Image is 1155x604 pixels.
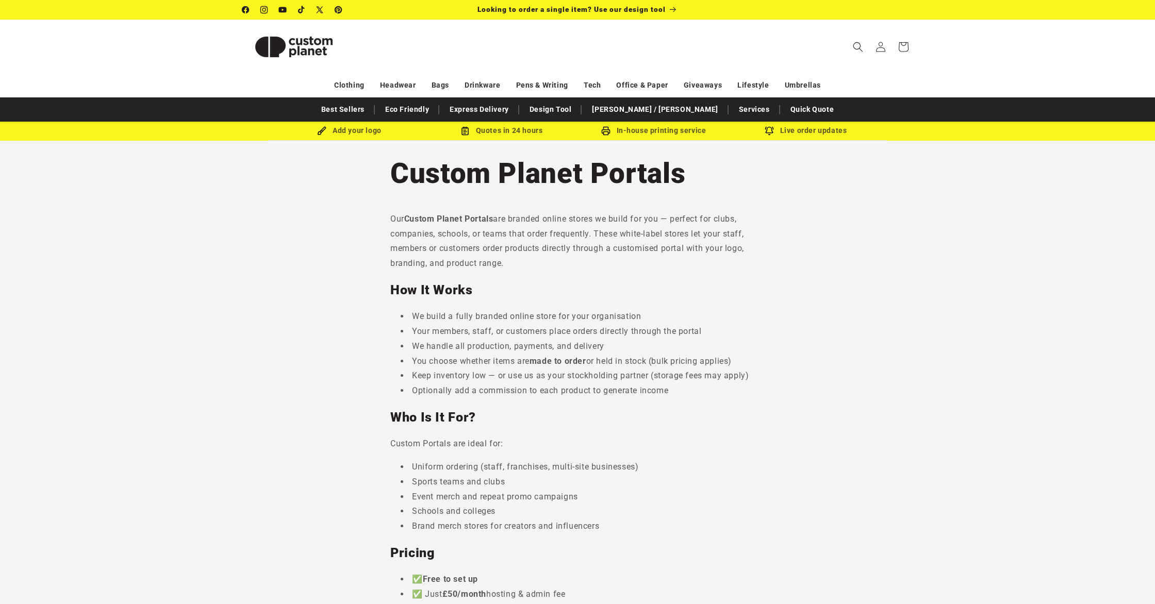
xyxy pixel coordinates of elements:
[380,100,434,119] a: Eco Friendly
[401,572,765,587] li: ✅
[401,324,765,339] li: Your members, staff, or customers place orders directly through the portal
[577,124,730,137] div: In-house printing service
[432,76,449,94] a: Bags
[444,100,514,119] a: Express Delivery
[390,545,765,561] h2: Pricing
[423,574,478,584] strong: Free to set up
[616,76,668,94] a: Office & Paper
[847,36,869,58] summary: Search
[601,126,610,136] img: In-house printing
[401,490,765,505] li: Event merch and repeat promo campaigns
[516,76,568,94] a: Pens & Writing
[317,126,326,136] img: Brush Icon
[401,339,765,354] li: We handle all production, payments, and delivery
[530,356,586,366] strong: made to order
[524,100,577,119] a: Design Tool
[390,155,765,191] h1: Custom Planet Portals
[401,475,765,490] li: Sports teams and clubs
[401,587,765,602] li: ✅ Just hosting & admin fee
[401,309,765,324] li: We build a fully branded online store for your organisation
[684,76,722,94] a: Giveaways
[730,124,882,137] div: Live order updates
[401,354,765,369] li: You choose whether items are or held in stock (bulk pricing applies)
[380,76,416,94] a: Headwear
[465,76,500,94] a: Drinkware
[442,589,486,599] strong: £50/month
[785,100,839,119] a: Quick Quote
[765,126,774,136] img: Order updates
[239,20,350,74] a: Custom Planet
[316,100,370,119] a: Best Sellers
[404,214,493,224] strong: Custom Planet Portals
[477,5,666,13] span: Looking to order a single item? Use our design tool
[460,126,470,136] img: Order Updates Icon
[785,76,821,94] a: Umbrellas
[425,124,577,137] div: Quotes in 24 hours
[401,368,765,383] li: Keep inventory low — or use us as your stockholding partner (storage fees may apply)
[401,460,765,475] li: Uniform ordering (staff, franchises, multi-site businesses)
[587,100,723,119] a: [PERSON_NAME] / [PERSON_NAME]
[734,100,775,119] a: Services
[401,519,765,534] li: Brand merch stores for creators and influencers
[401,504,765,519] li: Schools and colleges
[737,76,769,94] a: Lifestyle
[390,409,765,426] h2: Who Is It For?
[242,24,345,70] img: Custom Planet
[584,76,601,94] a: Tech
[390,437,765,451] p: Custom Portals are ideal for:
[401,383,765,398] li: Optionally add a commission to each product to generate income
[273,124,425,137] div: Add your logo
[390,282,765,298] h2: How It Works
[390,212,765,271] p: Our are branded online stores we build for you — perfect for clubs, companies, schools, or teams ...
[334,76,365,94] a: Clothing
